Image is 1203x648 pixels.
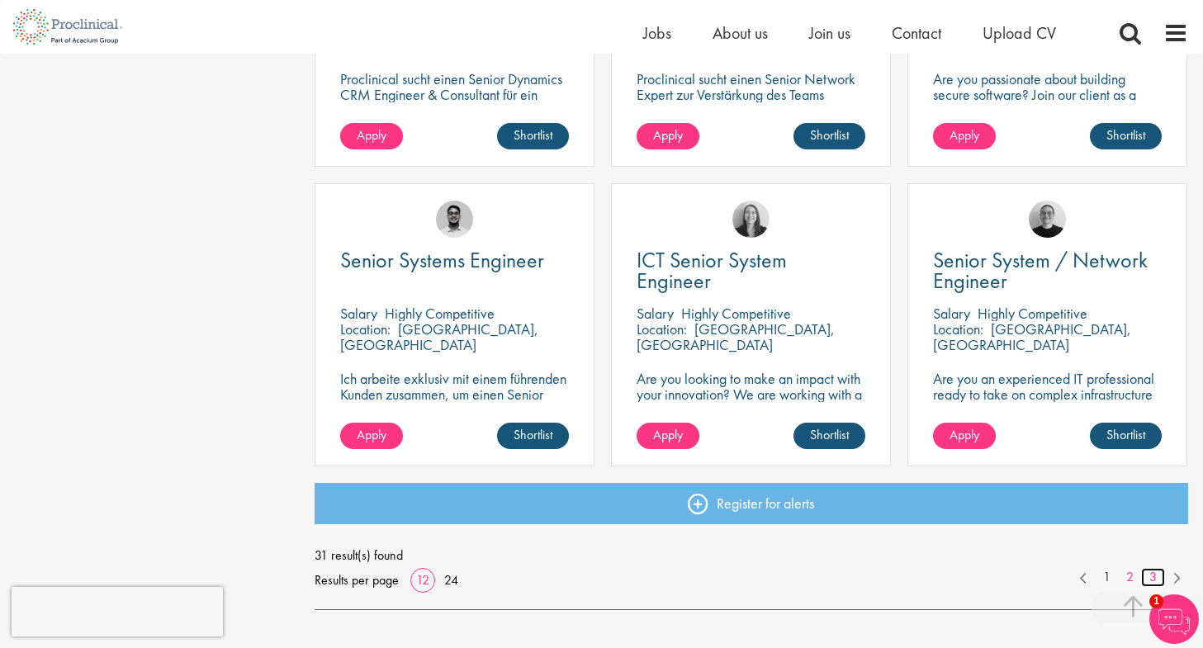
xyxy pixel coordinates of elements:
p: Ich arbeite exklusiv mit einem führenden Kunden zusammen, um einen Senior Systems Engineer [340,371,569,418]
a: Apply [637,123,699,149]
p: Highly Competitive [978,304,1087,323]
span: Salary [340,304,377,323]
span: Senior Systems Engineer [340,246,544,274]
a: 2 [1118,568,1142,587]
a: 24 [438,571,464,589]
p: Are you looking to make an impact with your innovation? We are working with a dedicated pharmaceu... [637,371,865,433]
a: Shortlist [1090,423,1162,449]
span: ICT Senior System Engineer [637,246,787,295]
p: Are you passionate about building secure software? Join our client as a Software Security Champio... [933,71,1162,149]
p: [GEOGRAPHIC_DATA], [GEOGRAPHIC_DATA] [637,319,835,354]
a: 12 [410,571,435,589]
img: Chatbot [1149,594,1199,644]
span: Salary [637,304,674,323]
span: Location: [637,319,687,338]
a: 3 [1141,568,1165,587]
a: Senior System / Network Engineer [933,250,1162,291]
a: 1 [1095,568,1119,587]
a: Apply [637,423,699,449]
a: Upload CV [983,22,1056,44]
img: Emma Pretorious [1029,201,1066,238]
p: Are you an experienced IT professional ready to take on complex infrastructure challenges? [933,371,1162,418]
a: Apply [340,423,403,449]
a: Senior Systems Engineer [340,250,569,271]
a: Shortlist [793,123,865,149]
a: Apply [933,423,996,449]
a: Apply [933,123,996,149]
a: Shortlist [793,423,865,449]
p: Proclinical sucht einen Senior Network Expert zur Verstärkung des Teams unseres Kunden in [GEOGRA... [637,71,865,134]
a: ICT Senior System Engineer [637,250,865,291]
a: Shortlist [497,123,569,149]
span: 31 result(s) found [315,543,1188,568]
span: Apply [950,426,979,443]
span: Apply [357,426,386,443]
span: Results per page [315,568,399,593]
span: Location: [933,319,983,338]
span: Apply [653,426,683,443]
span: 1 [1149,594,1163,608]
a: Contact [892,22,941,44]
iframe: reCAPTCHA [12,587,223,636]
span: Location: [340,319,391,338]
a: Register for alerts [315,483,1188,524]
img: Timothy Deschamps [436,201,473,238]
p: Highly Competitive [385,304,495,323]
a: Shortlist [1090,123,1162,149]
span: Senior System / Network Engineer [933,246,1148,295]
p: Proclinical sucht einen Senior Dynamics CRM Engineer & Consultant für ein dynamisches Team in der... [340,71,569,134]
p: [GEOGRAPHIC_DATA], [GEOGRAPHIC_DATA] [340,319,538,354]
img: Mia Kellerman [732,201,770,238]
span: Apply [357,126,386,144]
p: [GEOGRAPHIC_DATA], [GEOGRAPHIC_DATA] [933,319,1131,354]
a: About us [713,22,768,44]
p: Highly Competitive [681,304,791,323]
span: Apply [950,126,979,144]
a: Join us [809,22,850,44]
span: Apply [653,126,683,144]
span: Salary [933,304,970,323]
a: Apply [340,123,403,149]
a: Shortlist [497,423,569,449]
a: Jobs [643,22,671,44]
